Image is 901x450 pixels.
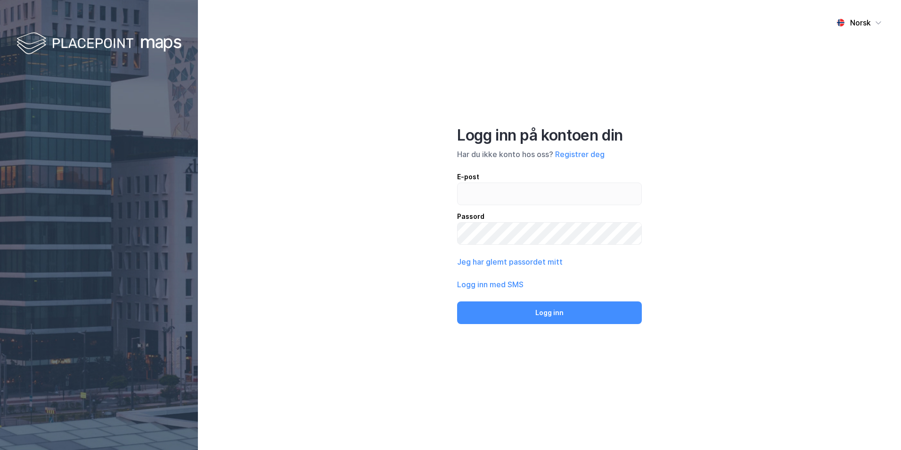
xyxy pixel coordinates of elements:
[457,211,642,222] div: Passord
[457,126,642,145] div: Logg inn på kontoen din
[457,256,563,267] button: Jeg har glemt passordet mitt
[555,149,605,160] button: Registrer deg
[457,301,642,324] button: Logg inn
[16,30,181,58] img: logo-white.f07954bde2210d2a523dddb988cd2aa7.svg
[457,279,524,290] button: Logg inn med SMS
[457,171,642,183] div: E-post
[457,149,642,160] div: Har du ikke konto hos oss?
[850,17,871,28] div: Norsk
